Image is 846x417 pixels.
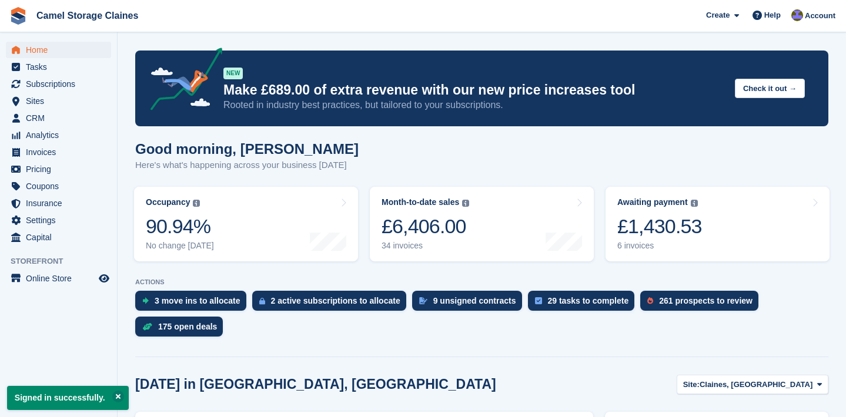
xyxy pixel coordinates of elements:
[135,159,359,172] p: Here's what's happening across your business [DATE]
[146,214,214,238] div: 90.94%
[617,197,688,207] div: Awaiting payment
[155,296,240,305] div: 3 move ins to allocate
[535,297,542,304] img: task-75834270c22a3079a89374b754ae025e5fb1db73e45f91037f5363f120a921f8.svg
[659,296,753,305] div: 261 prospects to review
[26,59,96,75] span: Tasks
[528,291,641,317] a: 29 tasks to complete
[6,93,111,109] a: menu
[141,48,223,115] img: price-adjustments-announcement-icon-8257ccfd72463d97f412b2fc003d46551f7dbcb40ab6d574587a9cd5c0d94...
[706,9,730,21] span: Create
[6,110,111,126] a: menu
[158,322,217,331] div: 175 open deals
[677,375,828,394] button: Site: Claines, [GEOGRAPHIC_DATA]
[271,296,400,305] div: 2 active subscriptions to allocate
[6,127,111,143] a: menu
[223,82,725,99] p: Make £689.00 of extra revenue with our new price increases tool
[97,271,111,285] a: Preview store
[26,229,96,246] span: Capital
[26,42,96,58] span: Home
[32,6,143,25] a: Camel Storage Claines
[6,59,111,75] a: menu
[26,195,96,211] span: Insurance
[146,197,190,207] div: Occupancy
[433,296,516,305] div: 9 unsigned contracts
[382,241,469,251] div: 34 invoices
[259,297,265,305] img: active_subscription_to_allocate_icon-d502201f5373d7db506a760aba3b589e785aa758c864c3986d89f69b8ff3...
[805,10,835,22] span: Account
[26,110,96,126] span: CRM
[26,161,96,177] span: Pricing
[617,241,702,251] div: 6 invoices
[26,76,96,92] span: Subscriptions
[142,297,149,304] img: move_ins_to_allocate_icon-fdf77a2bb77ea45bf5b3d319d69a93e2d87916cf1d5bf7949dd705db3b84f3ca.svg
[223,99,725,112] p: Rooted in industry best practices, but tailored to your subscriptions.
[6,212,111,228] a: menu
[6,161,111,177] a: menu
[135,376,496,392] h2: [DATE] in [GEOGRAPHIC_DATA], [GEOGRAPHIC_DATA]
[26,178,96,194] span: Coupons
[135,278,828,286] p: ACTIONS
[6,229,111,246] a: menu
[252,291,412,317] a: 2 active subscriptions to allocate
[11,255,117,267] span: Storefront
[640,291,764,317] a: 261 prospects to review
[26,93,96,109] span: Sites
[700,379,812,391] span: Claines, [GEOGRAPHIC_DATA]
[735,79,805,98] button: Check it out →
[691,200,698,207] img: icon-info-grey-7440780725fd019a000dd9b08b2336e03edf1995a4989e88bcd33f0948082b44.svg
[412,291,528,317] a: 9 unsigned contracts
[135,141,359,157] h1: Good morning, [PERSON_NAME]
[26,212,96,228] span: Settings
[135,317,229,342] a: 175 open deals
[606,187,830,261] a: Awaiting payment £1,430.53 6 invoices
[370,187,594,261] a: Month-to-date sales £6,406.00 34 invoices
[6,144,111,160] a: menu
[7,386,129,410] p: Signed in successfully.
[6,42,111,58] a: menu
[146,241,214,251] div: No change [DATE]
[764,9,781,21] span: Help
[193,200,200,207] img: icon-info-grey-7440780725fd019a000dd9b08b2336e03edf1995a4989e88bcd33f0948082b44.svg
[26,144,96,160] span: Invoices
[26,127,96,143] span: Analytics
[6,178,111,194] a: menu
[683,379,700,391] span: Site:
[617,214,702,238] div: £1,430.53
[134,187,358,261] a: Occupancy 90.94% No change [DATE]
[382,214,469,238] div: £6,406.00
[382,197,459,207] div: Month-to-date sales
[462,200,469,207] img: icon-info-grey-7440780725fd019a000dd9b08b2336e03edf1995a4989e88bcd33f0948082b44.svg
[6,270,111,287] a: menu
[6,76,111,92] a: menu
[135,291,252,317] a: 3 move ins to allocate
[142,322,152,331] img: deal-1b604bf984904fb50ccaf53a9ad4b4a5d6e5aea283cecdc64d6e3604feb123c2.svg
[6,195,111,211] a: menu
[9,7,27,25] img: stora-icon-8386f47178a22dfd0bd8f6a31ec36ba5ce8667c1dd55bd0f319d3a0aa187defe.svg
[791,9,803,21] img: Henry Philips
[419,297,427,304] img: contract_signature_icon-13c848040528278c33f63329250d36e43548de30e8caae1d1a13099fd9432cc5.svg
[26,270,96,287] span: Online Store
[223,68,243,79] div: NEW
[647,297,653,304] img: prospect-51fa495bee0391a8d652442698ab0144808aea92771e9ea1ae160a38d050c398.svg
[548,296,629,305] div: 29 tasks to complete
